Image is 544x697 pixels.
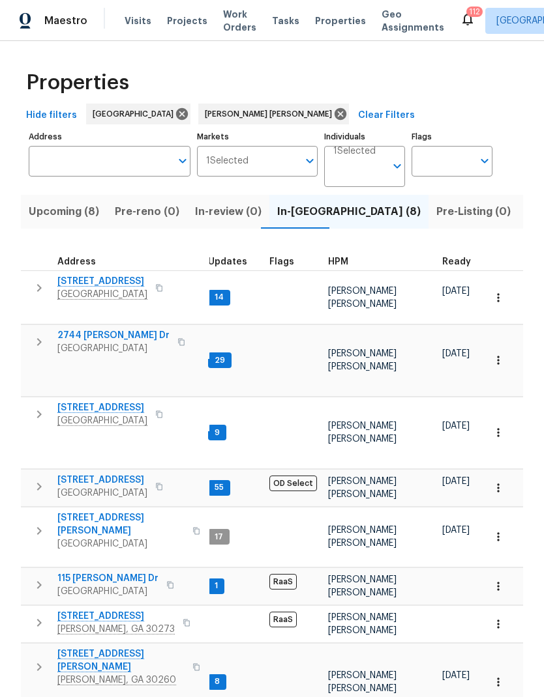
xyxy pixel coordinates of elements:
span: [PERSON_NAME] [PERSON_NAME] [205,107,337,121]
span: Upcoming (8) [29,203,99,221]
span: [STREET_ADDRESS][PERSON_NAME] [57,511,185,537]
span: Pre-Listing (0) [436,203,511,221]
label: Individuals [324,133,405,141]
span: 55 [209,482,229,493]
span: 8 [209,676,225,687]
button: Open [388,157,406,175]
span: Ready [442,257,471,266]
span: HPM [328,257,348,266]
span: Clear Filters [358,107,415,124]
button: Open [174,152,192,170]
button: Open [301,152,319,170]
button: Hide filters [21,104,82,128]
span: [PERSON_NAME] [PERSON_NAME] [328,287,397,309]
span: [DATE] [442,671,470,680]
span: 1 Selected [333,146,376,157]
label: Flags [412,133,492,141]
span: [PERSON_NAME] [PERSON_NAME] [328,671,397,693]
span: [DATE] [442,421,470,431]
span: [DATE] [442,477,470,486]
span: Maestro [44,14,87,27]
span: Updates [208,257,247,266]
span: Projects [167,14,207,27]
span: 1 [209,580,223,591]
span: Properties [315,14,366,27]
span: Hide filters [26,107,77,124]
span: [PERSON_NAME] [PERSON_NAME] [328,526,397,548]
label: Markets [197,133,318,141]
button: Clear Filters [353,104,420,128]
span: [GEOGRAPHIC_DATA] [93,107,179,121]
span: 9 [209,427,225,438]
span: 2744 [PERSON_NAME] Dr [57,329,170,342]
span: OD Select [269,476,317,491]
span: In-review (0) [195,203,262,221]
span: [GEOGRAPHIC_DATA] [57,537,185,550]
label: Address [29,133,190,141]
span: [DATE] [442,349,470,358]
span: Work Orders [223,8,256,34]
button: Open [476,152,494,170]
span: [PERSON_NAME] [PERSON_NAME] [328,477,397,499]
div: 112 [469,5,480,18]
span: Pre-reno (0) [115,203,179,221]
span: Visits [125,14,151,27]
span: RaaS [269,574,297,590]
div: [PERSON_NAME] [PERSON_NAME] [198,104,349,124]
span: [DATE] [442,526,470,535]
div: Earliest renovation start date (first business day after COE or Checkout) [442,257,483,266]
span: [GEOGRAPHIC_DATA] [57,487,147,500]
span: Address [57,257,96,266]
span: [GEOGRAPHIC_DATA] [57,342,170,355]
span: 29 [209,355,230,366]
span: In-[GEOGRAPHIC_DATA] (8) [277,203,421,221]
span: [PERSON_NAME] [PERSON_NAME] [328,349,397,371]
span: Properties [26,76,129,89]
span: [GEOGRAPHIC_DATA] [57,585,159,598]
span: Geo Assignments [382,8,444,34]
span: 1 Selected [206,156,249,167]
span: 17 [209,532,228,543]
span: 14 [209,292,229,303]
span: [DATE] [442,287,470,296]
span: RaaS [269,612,297,627]
span: Flags [269,257,294,266]
span: [PERSON_NAME] [PERSON_NAME] [328,575,397,597]
span: [PERSON_NAME] [PERSON_NAME] [328,613,397,635]
div: [GEOGRAPHIC_DATA] [86,104,190,124]
span: [PERSON_NAME] [PERSON_NAME] [328,421,397,444]
span: Tasks [272,16,299,25]
span: 115 [PERSON_NAME] Dr [57,572,159,585]
span: [STREET_ADDRESS] [57,474,147,487]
